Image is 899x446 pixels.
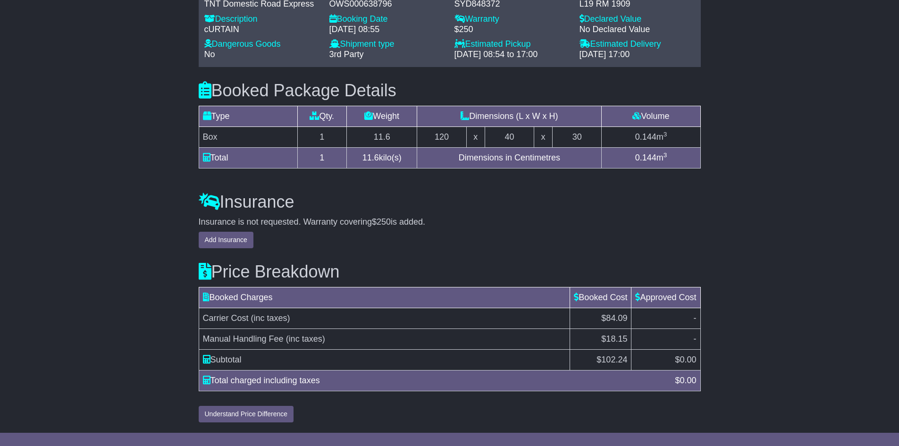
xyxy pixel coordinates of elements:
span: 0.144 [635,132,656,142]
div: cURTAIN [204,25,320,35]
td: Dimensions (L x W x H) [417,106,602,127]
div: Insurance is not requested. Warranty covering is added. [199,217,701,227]
span: $250 [372,217,391,227]
td: Volume [602,106,700,127]
div: Warranty [454,14,570,25]
td: x [466,127,485,148]
td: 120 [417,127,467,148]
td: Type [199,106,297,127]
sup: 3 [664,131,667,138]
div: Dangerous Goods [204,39,320,50]
span: - [694,334,697,344]
td: Booked Cost [570,287,631,308]
td: 30 [552,127,602,148]
td: Subtotal [199,349,570,370]
td: 40 [485,127,534,148]
span: (inc taxes) [251,313,290,323]
div: Shipment type [329,39,445,50]
button: Understand Price Difference [199,406,294,422]
td: Weight [347,106,417,127]
div: No Declared Value [580,25,695,35]
span: 3rd Party [329,50,364,59]
div: $ [670,374,701,387]
td: Dimensions in Centimetres [417,148,602,168]
td: Booked Charges [199,287,570,308]
span: 0.00 [680,376,696,385]
td: m [602,127,700,148]
span: 102.24 [601,355,627,364]
h3: Booked Package Details [199,81,701,100]
div: $250 [454,25,570,35]
div: Booking Date [329,14,445,25]
div: Estimated Delivery [580,39,695,50]
span: $18.15 [601,334,627,344]
h3: Price Breakdown [199,262,701,281]
td: 11.6 [347,127,417,148]
span: (inc taxes) [286,334,325,344]
button: Add Insurance [199,232,253,248]
div: Declared Value [580,14,695,25]
td: Box [199,127,297,148]
td: x [534,127,553,148]
span: No [204,50,215,59]
div: [DATE] 08:55 [329,25,445,35]
span: $84.09 [601,313,627,323]
span: - [694,313,697,323]
div: [DATE] 17:00 [580,50,695,60]
sup: 3 [664,151,667,159]
span: 11.6 [362,153,379,162]
div: Description [204,14,320,25]
span: Carrier Cost [203,313,249,323]
span: 0.144 [635,153,656,162]
h3: Insurance [199,193,701,211]
td: Approved Cost [631,287,700,308]
div: [DATE] 08:54 to 17:00 [454,50,570,60]
div: Estimated Pickup [454,39,570,50]
td: Qty. [297,106,347,127]
div: Total charged including taxes [198,374,671,387]
td: m [602,148,700,168]
td: kilo(s) [347,148,417,168]
span: 0.00 [680,355,696,364]
td: $ [631,349,700,370]
span: Manual Handling Fee [203,334,284,344]
td: Total [199,148,297,168]
td: 1 [297,127,347,148]
td: 1 [297,148,347,168]
td: $ [570,349,631,370]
